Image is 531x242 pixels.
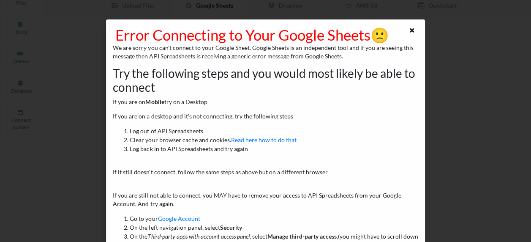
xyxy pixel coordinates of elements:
[130,214,418,223] li: Go to your
[130,135,418,144] li: Clear your browser cache and cookies.
[267,233,338,240] b: Manage third-party access.
[113,168,418,176] p: If it still doesn't connect, follow the same steps as above but on a different browser
[147,233,249,240] i: Third-party apps with account access panel
[113,26,392,44] h1: Error Connecting to Your Google Sheets
[220,224,242,231] b: Security
[113,44,418,60] p: We are sorry you can't connect to your Google Sheet. Google Sheets is an independent tool and if ...
[130,126,418,135] li: Log out of API Spreadsheets
[231,136,296,143] a: Read here how to do that
[145,98,164,105] b: Mobile
[113,112,418,121] p: If you are on a desktop and it's not connecting, try the following steps
[158,215,200,222] a: Google Account
[130,144,418,153] li: Log back in to API Spreadsheets and try again
[113,98,418,106] p: If you are on try on a Desktop
[113,191,418,208] p: If you are still not able to connect, you MAY have to remove your access to API Spreadsheets from...
[113,66,418,95] h2: Try the following steps and you would most likely be able to connect
[130,223,418,232] li: On the left navigation panel, select
[370,26,389,44] span: sad-emoji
